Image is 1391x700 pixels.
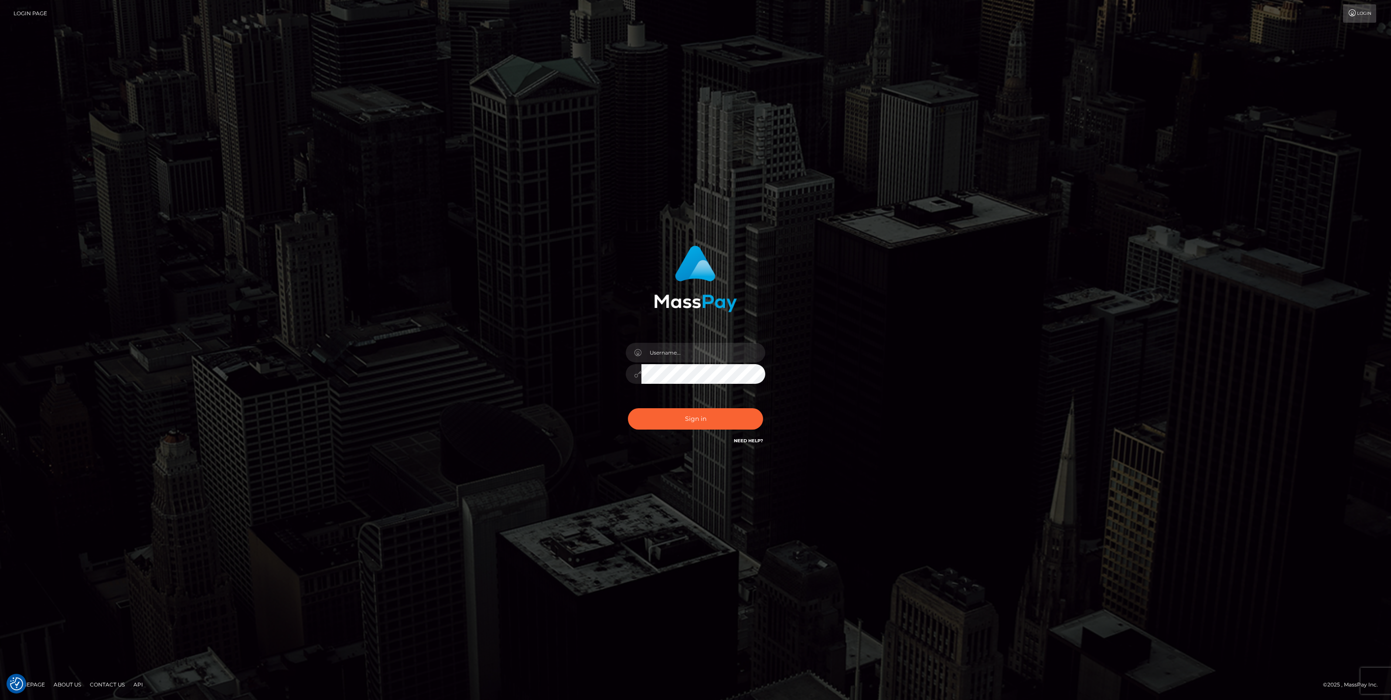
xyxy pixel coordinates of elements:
[654,246,737,312] img: MassPay Login
[1343,4,1376,23] a: Login
[86,678,128,691] a: Contact Us
[10,677,23,690] img: Revisit consent button
[628,408,763,430] button: Sign in
[14,4,47,23] a: Login Page
[641,343,765,362] input: Username...
[50,678,85,691] a: About Us
[10,678,48,691] a: Homepage
[130,678,147,691] a: API
[10,677,23,690] button: Consent Preferences
[734,438,763,444] a: Need Help?
[1323,680,1384,690] div: © 2025 , MassPay Inc.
